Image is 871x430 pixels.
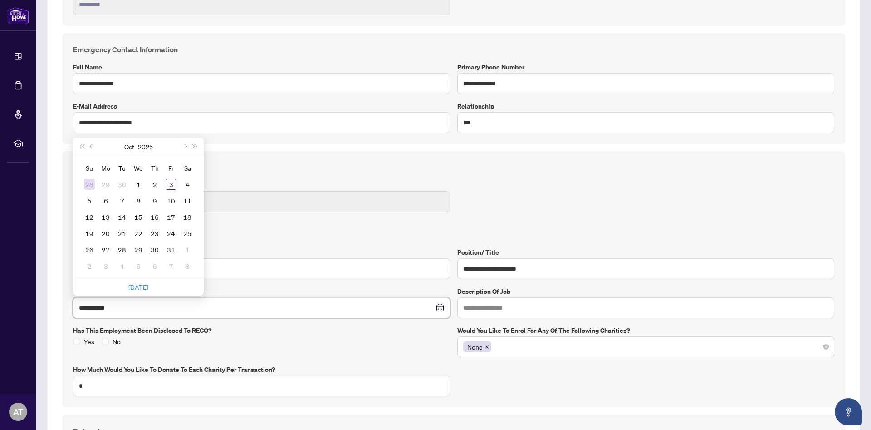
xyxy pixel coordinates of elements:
[463,341,491,352] span: None
[182,179,193,190] div: 4
[133,195,144,206] div: 8
[114,160,130,176] th: Tu
[182,228,193,239] div: 25
[149,212,160,222] div: 16
[73,62,450,72] label: Full Name
[100,244,111,255] div: 27
[147,193,163,209] td: 2025-10-09
[81,242,98,258] td: 2025-10-26
[84,261,95,272] div: 2
[190,138,200,156] button: Next year (Control + right)
[823,344,829,350] span: close-circle
[835,398,862,425] button: Open asap
[100,212,111,222] div: 13
[179,176,196,193] td: 2025-10-04
[163,209,179,225] td: 2025-10-17
[149,244,160,255] div: 30
[163,176,179,193] td: 2025-10-03
[182,212,193,222] div: 18
[467,342,483,352] span: None
[163,160,179,176] th: Fr
[166,228,176,239] div: 24
[166,179,176,190] div: 3
[180,138,190,156] button: Next month (PageDown)
[149,179,160,190] div: 2
[98,160,114,176] th: Mo
[109,336,124,346] span: No
[114,209,130,225] td: 2025-10-14
[130,258,147,274] td: 2025-11-05
[149,261,160,272] div: 6
[81,160,98,176] th: Su
[128,283,148,291] a: [DATE]
[81,193,98,209] td: 2025-10-05
[166,261,176,272] div: 7
[114,242,130,258] td: 2025-10-28
[133,244,144,255] div: 29
[81,209,98,225] td: 2025-10-12
[147,225,163,242] td: 2025-10-23
[73,365,450,375] label: How much would you like to donate to each charity per transaction?
[147,176,163,193] td: 2025-10-02
[130,160,147,176] th: We
[166,244,176,255] div: 31
[84,212,95,222] div: 12
[124,138,134,156] button: Choose a month
[179,193,196,209] td: 2025-10-11
[117,261,127,272] div: 4
[117,195,127,206] div: 7
[163,242,179,258] td: 2025-10-31
[133,179,144,190] div: 1
[163,258,179,274] td: 2025-11-07
[138,138,153,156] button: Choose a year
[117,212,127,222] div: 14
[457,62,834,72] label: Primary Phone Number
[114,225,130,242] td: 2025-10-21
[114,176,130,193] td: 2025-09-30
[182,261,193,272] div: 8
[147,160,163,176] th: Th
[147,242,163,258] td: 2025-10-30
[100,179,111,190] div: 29
[179,225,196,242] td: 2025-10-25
[100,228,111,239] div: 20
[130,193,147,209] td: 2025-10-08
[163,193,179,209] td: 2025-10-10
[117,179,127,190] div: 30
[73,101,450,111] label: E-mail Address
[84,179,95,190] div: 28
[73,44,834,55] h4: Emergency Contact Information
[100,261,111,272] div: 3
[179,160,196,176] th: Sa
[81,225,98,242] td: 2025-10-19
[457,247,834,257] label: Position/ Title
[166,195,176,206] div: 10
[179,242,196,258] td: 2025-11-01
[84,195,95,206] div: 5
[117,228,127,239] div: 21
[81,258,98,274] td: 2025-11-02
[81,176,98,193] td: 2025-09-28
[130,176,147,193] td: 2025-10-01
[133,212,144,222] div: 15
[73,219,834,229] label: Do you have another job?
[149,228,160,239] div: 23
[484,345,489,349] span: close
[166,212,176,222] div: 17
[87,138,97,156] button: Previous month (PageUp)
[98,258,114,274] td: 2025-11-03
[457,287,834,297] label: Description of Job
[182,195,193,206] div: 11
[73,162,834,173] h4: Joining Profile
[73,180,450,190] label: HST#
[182,244,193,255] div: 1
[98,225,114,242] td: 2025-10-20
[133,261,144,272] div: 5
[147,209,163,225] td: 2025-10-16
[179,209,196,225] td: 2025-10-18
[7,7,29,24] img: logo
[147,258,163,274] td: 2025-11-06
[73,247,450,257] label: Company Name
[84,228,95,239] div: 19
[130,209,147,225] td: 2025-10-15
